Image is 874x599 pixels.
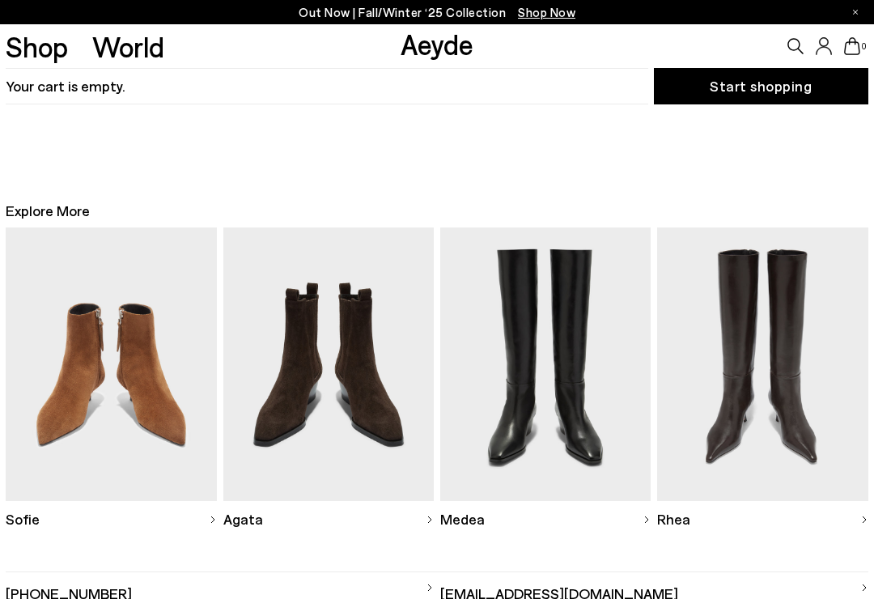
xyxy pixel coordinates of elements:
img: svg%3E [860,516,868,524]
img: svg%3E [426,516,434,524]
a: World [92,32,164,61]
span: 0 [860,42,868,51]
img: svg%3E [209,516,217,524]
a: Shop [6,32,68,61]
img: svg%3E [643,516,651,524]
img: svg%3E [426,584,434,592]
span: Agata [223,509,263,529]
a: 0 [844,37,860,55]
h3: Your cart is empty. [6,68,647,104]
a: Rhea [657,501,868,537]
img: Descriptive text [6,227,217,502]
span: Medea [440,509,485,529]
span: Sofie [6,509,40,529]
p: Out Now | Fall/Winter ‘25 Collection [299,2,575,23]
a: Medea [440,501,651,537]
img: Descriptive text [223,227,435,502]
img: Descriptive text [440,227,651,502]
span: Rhea [657,509,690,529]
span: Navigate to /collections/new-in [518,5,575,19]
a: Start shopping [654,68,868,104]
img: svg%3E [860,584,868,592]
a: Aeyde [401,27,473,61]
img: Descriptive text [657,227,868,502]
a: Agata [223,501,435,537]
a: Sofie [6,501,217,537]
